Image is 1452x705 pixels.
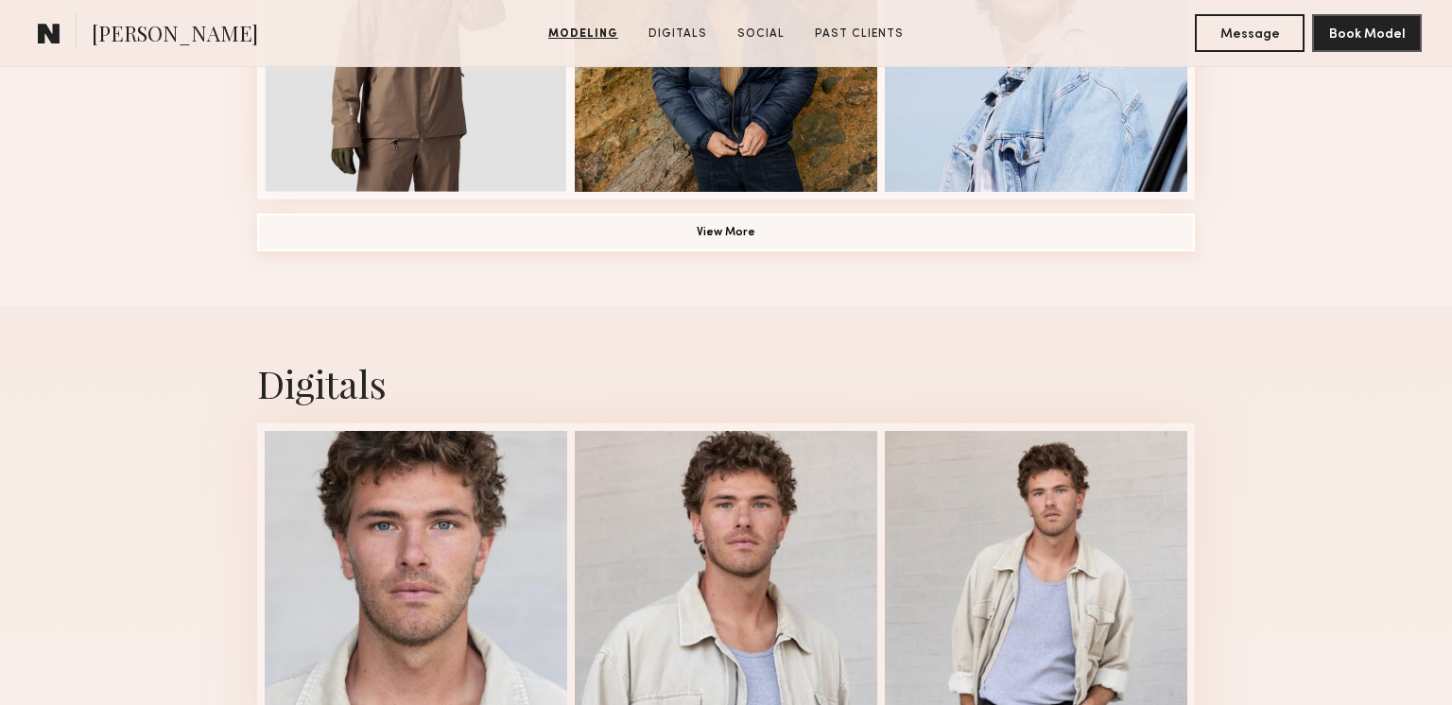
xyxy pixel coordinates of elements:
[807,26,911,43] a: Past Clients
[1312,25,1422,41] a: Book Model
[257,214,1195,251] button: View More
[1312,14,1422,52] button: Book Model
[541,26,626,43] a: Modeling
[1195,14,1305,52] button: Message
[257,358,1195,408] div: Digitals
[730,26,792,43] a: Social
[92,19,258,52] span: [PERSON_NAME]
[641,26,715,43] a: Digitals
